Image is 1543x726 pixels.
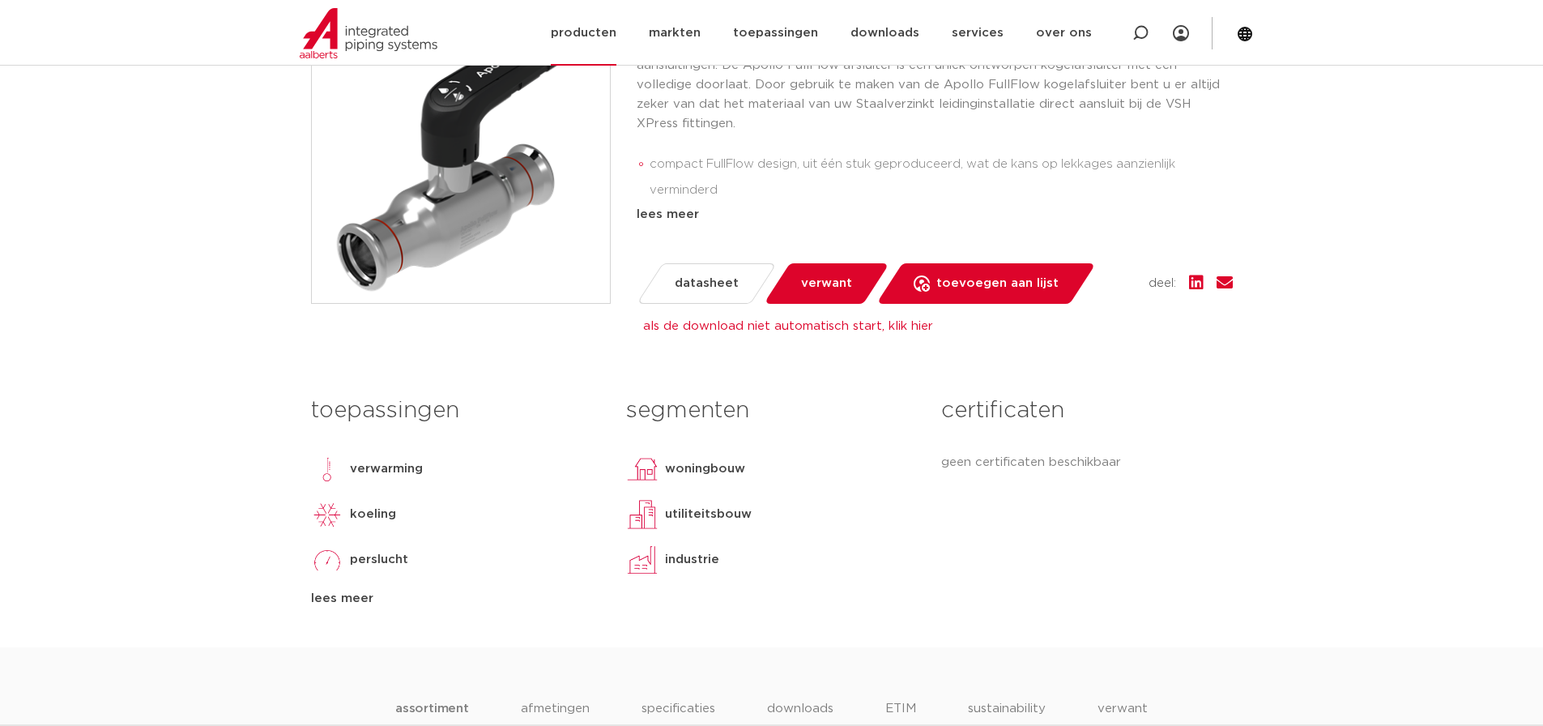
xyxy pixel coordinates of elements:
span: datasheet [675,271,739,297]
img: verwarming [311,453,343,485]
a: verwant [763,263,889,304]
p: koeling [350,505,396,524]
span: toevoegen aan lijst [936,271,1059,297]
img: Product Image for Apollo FullFlow Staalverzinkt kogelafsluiter L-hendel (2 x press) [312,5,610,303]
p: utiliteitsbouw [665,505,752,524]
p: verwarming [350,459,423,479]
img: koeling [311,498,343,531]
li: compact FullFlow design, uit één stuk geproduceerd, wat de kans op lekkages aanzienlijk verminderd [650,152,1233,203]
a: datasheet [636,263,776,304]
h3: segmenten [626,395,917,427]
img: perslucht [311,544,343,576]
p: industrie [665,550,719,570]
div: lees meer [637,205,1233,224]
h3: toepassingen [311,395,602,427]
p: geen certificaten beschikbaar [941,453,1232,472]
span: verwant [801,271,852,297]
p: De Apollo FullFlow AP10100L is een FullFlow kogelafsluiter Staalverzinkt met 2 VSH XPress aanslui... [637,36,1233,134]
h3: certificaten [941,395,1232,427]
a: als de download niet automatisch start, klik hier [643,320,933,332]
span: deel: [1149,274,1176,293]
p: woningbouw [665,459,745,479]
div: lees meer [311,589,602,609]
img: woningbouw [626,453,659,485]
img: industrie [626,544,659,576]
p: perslucht [350,550,408,570]
img: utiliteitsbouw [626,498,659,531]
